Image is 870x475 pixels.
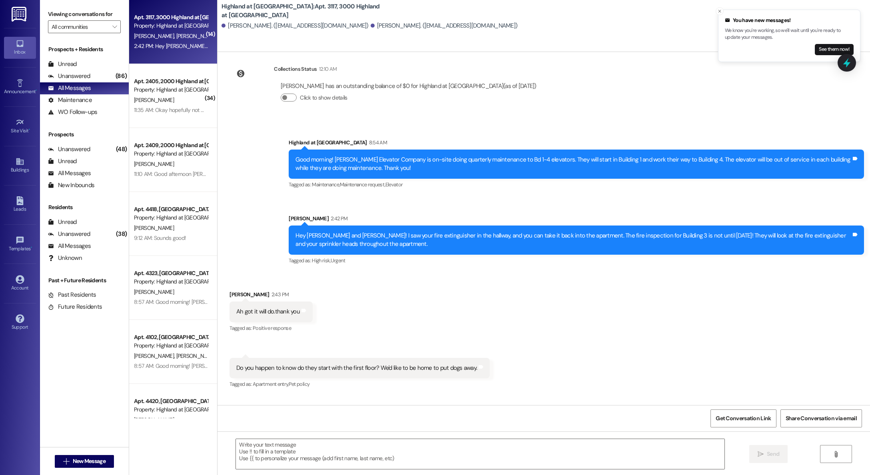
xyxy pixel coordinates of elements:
[312,257,331,264] span: High risk ,
[780,409,862,427] button: Share Conversation via email
[221,22,369,30] div: [PERSON_NAME]. ([EMAIL_ADDRESS][DOMAIN_NAME])
[289,138,864,150] div: Highland at [GEOGRAPHIC_DATA]
[134,96,174,104] span: [PERSON_NAME]
[4,116,36,137] a: Site Visit •
[134,397,208,405] div: Apt. 4420, [GEOGRAPHIC_DATA] at [GEOGRAPHIC_DATA]
[295,156,851,173] div: Good morning! [PERSON_NAME] Elevator Company is on-site doing quarterly maintenance to Bd 1-4 ele...
[36,88,37,93] span: •
[253,381,289,387] span: Apartment entry ,
[134,205,208,214] div: Apt. 4418, [GEOGRAPHIC_DATA] at [GEOGRAPHIC_DATA]
[134,352,176,359] span: [PERSON_NAME]
[12,7,28,22] img: ResiDesk Logo
[253,325,291,331] span: Positive response
[114,228,129,240] div: (38)
[4,273,36,294] a: Account
[48,254,82,262] div: Unknown
[134,341,208,350] div: Property: Highland at [GEOGRAPHIC_DATA]
[289,214,864,226] div: [PERSON_NAME]
[29,127,30,132] span: •
[48,8,121,20] label: Viewing conversations for
[274,65,317,73] div: Collections Status
[48,96,92,104] div: Maintenance
[114,143,129,156] div: (48)
[236,364,477,372] div: Do you happen to know do they start with the first floor? We'd like to be home to put dogs away.
[40,276,129,285] div: Past + Future Residents
[385,181,403,188] span: Elevator
[749,445,788,463] button: Send
[725,27,854,41] p: We know you're working, so we'll wait until you're ready to update your messages.
[317,65,337,73] div: 12:10 AM
[48,169,91,178] div: All Messages
[40,45,129,54] div: Prospects + Residents
[716,7,724,15] button: Close toast
[786,414,857,423] span: Share Conversation via email
[289,255,864,266] div: Tagged as:
[134,170,525,178] div: 11:10 AM: Good afternoon [PERSON_NAME], we found a credit card with your name on it. Are you miss...
[134,416,174,423] span: [PERSON_NAME]
[710,409,776,427] button: Get Conversation Link
[48,230,90,238] div: Unanswered
[289,179,864,190] div: Tagged as:
[134,106,412,114] div: 11:35 AM: Okay hopefully not 🙏🏼‌ I'd hate for them to have to take the stairs back and forth carr...
[134,362,773,369] div: 8:57 AM: Good morning! [PERSON_NAME] Elevator Company is on-site doing quarterly maintenance to B...
[114,70,129,82] div: (86)
[331,257,345,264] span: Urgent
[134,333,208,341] div: Apt. 4102, [GEOGRAPHIC_DATA] at [GEOGRAPHIC_DATA]
[4,194,36,216] a: Leads
[48,303,102,311] div: Future Residents
[295,232,851,249] div: Hey [PERSON_NAME] and [PERSON_NAME]! I saw your fire extinguisher in the hallway, and you can tak...
[48,108,97,116] div: WO Follow-ups
[134,42,781,50] div: 2:42 PM: Hey [PERSON_NAME] and [PERSON_NAME]! I saw your fire extinguisher in the hallway, and yo...
[134,160,174,168] span: [PERSON_NAME]
[48,181,94,190] div: New Inbounds
[48,72,90,80] div: Unanswered
[229,378,490,390] div: Tagged as:
[134,214,208,222] div: Property: Highland at [GEOGRAPHIC_DATA]
[300,94,347,102] label: Click to show details
[716,414,771,423] span: Get Conversation Link
[176,352,216,359] span: [PERSON_NAME]
[31,245,32,250] span: •
[134,405,208,414] div: Property: Highland at [GEOGRAPHIC_DATA]
[229,290,313,301] div: [PERSON_NAME]
[52,20,108,33] input: All communities
[236,307,300,316] div: Ah got it will do.thank you
[269,290,289,299] div: 2:43 PM
[134,32,176,40] span: [PERSON_NAME]
[4,234,36,255] a: Templates •
[767,450,779,458] span: Send
[48,60,77,68] div: Unread
[48,157,77,166] div: Unread
[340,181,385,188] span: Maintenance request ,
[281,82,537,90] div: [PERSON_NAME] has an outstanding balance of $0 for Highland at [GEOGRAPHIC_DATA] (as of [DATE])
[134,224,174,232] span: [PERSON_NAME]
[367,138,387,147] div: 8:54 AM
[48,291,96,299] div: Past Residents
[371,22,518,30] div: [PERSON_NAME]. ([EMAIL_ADDRESS][DOMAIN_NAME])
[329,214,347,223] div: 2:42 PM
[48,242,91,250] div: All Messages
[176,32,216,40] span: [PERSON_NAME]
[40,203,129,212] div: Residents
[134,298,773,305] div: 8:57 AM: Good morning! [PERSON_NAME] Elevator Company is on-site doing quarterly maintenance to B...
[229,322,313,334] div: Tagged as:
[48,84,91,92] div: All Messages
[134,141,208,150] div: Apt. 2409, 2000 Highland at [GEOGRAPHIC_DATA]
[134,288,174,295] span: [PERSON_NAME]
[312,181,339,188] span: Maintenance ,
[55,455,114,468] button: New Message
[833,451,839,457] i: 
[815,44,854,55] button: See them now!
[134,77,208,86] div: Apt. 2405, 2000 Highland at [GEOGRAPHIC_DATA]
[63,458,69,465] i: 
[4,37,36,58] a: Inbox
[134,13,208,22] div: Apt. 3117, 3000 Highland at [GEOGRAPHIC_DATA]
[48,218,77,226] div: Unread
[758,451,764,457] i: 
[134,277,208,286] div: Property: Highland at [GEOGRAPHIC_DATA]
[134,269,208,277] div: Apt. 4323, [GEOGRAPHIC_DATA] at [GEOGRAPHIC_DATA]
[73,457,106,465] span: New Message
[221,2,381,20] b: Highland at [GEOGRAPHIC_DATA]: Apt. 3117, 3000 Highland at [GEOGRAPHIC_DATA]
[725,16,854,24] div: You have new messages!
[112,24,117,30] i: 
